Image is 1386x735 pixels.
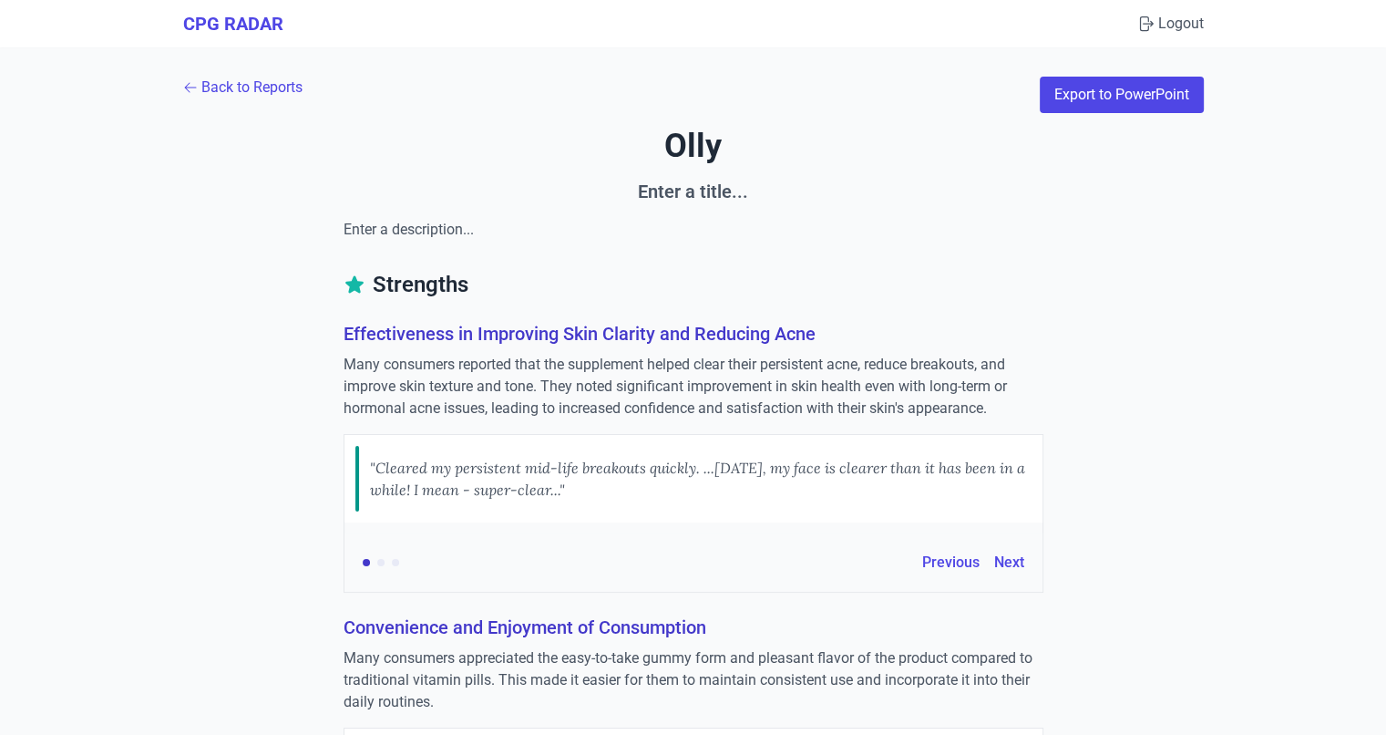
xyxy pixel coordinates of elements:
h3: Convenience and Enjoyment of Consumption [344,615,1043,640]
div: "Cleared my persistent mid-life breakouts quickly. ...[DATE], my face is clearer than it has been... [370,446,1032,512]
h2: Strengths [344,270,1043,306]
a: Back to Reports [183,77,303,98]
button: Next [994,552,1024,574]
button: Evidence 2 [377,559,385,566]
button: Logout [1136,13,1204,35]
button: Export to PowerPoint [1040,77,1204,113]
h3: Effectiveness in Improving Skin Clarity and Reducing Acne [344,321,1043,347]
h1: Olly [183,128,1204,164]
button: Evidence 3 [392,559,399,566]
p: Enter a description... [344,219,1043,241]
h2: Enter a title... [344,179,1043,204]
p: Many consumers appreciated the easy-to-take gummy form and pleasant flavor of the product compare... [344,647,1043,713]
a: CPG RADAR [183,11,283,36]
p: Many consumers reported that the supplement helped clear their persistent acne, reduce breakouts,... [344,354,1043,419]
button: Previous [922,552,980,574]
button: Evidence 1 [363,559,370,566]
